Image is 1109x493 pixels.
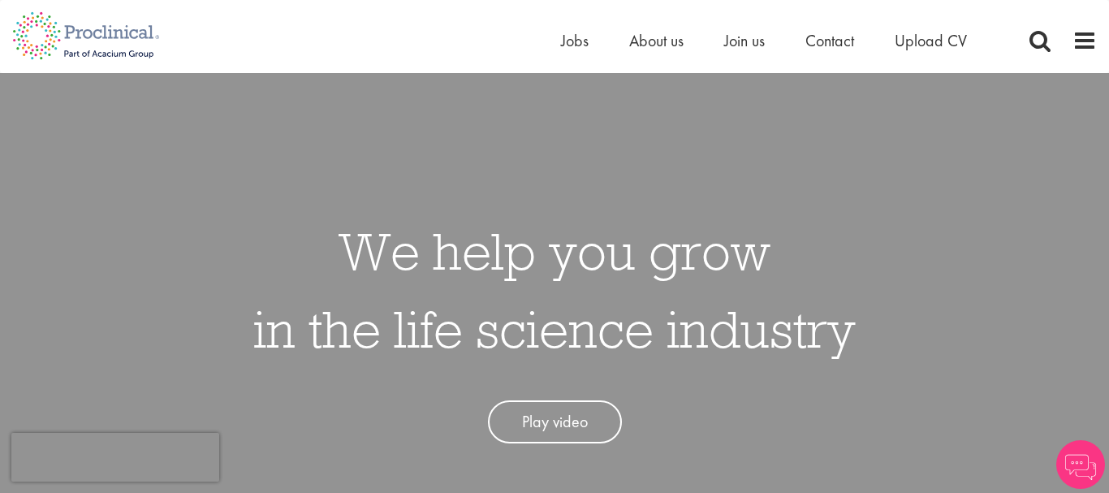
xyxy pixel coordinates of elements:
a: Join us [724,30,765,51]
a: About us [629,30,684,51]
h1: We help you grow in the life science industry [253,212,856,368]
a: Contact [805,30,854,51]
a: Jobs [561,30,589,51]
a: Play video [488,400,622,443]
a: Upload CV [895,30,967,51]
img: Chatbot [1056,440,1105,489]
